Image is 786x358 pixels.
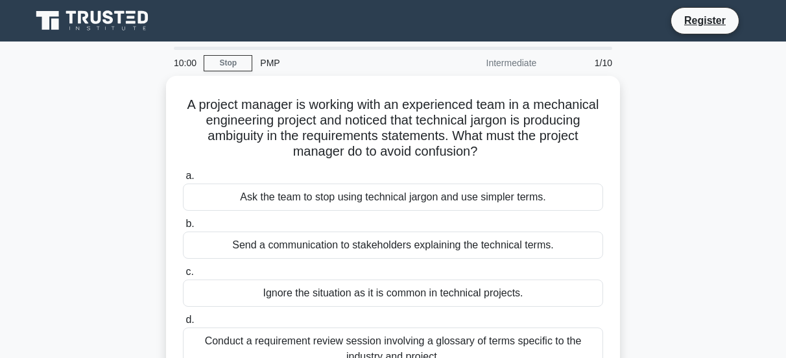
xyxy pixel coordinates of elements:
[204,55,252,71] a: Stop
[544,50,620,76] div: 1/10
[185,218,194,229] span: b.
[431,50,544,76] div: Intermediate
[185,170,194,181] span: a.
[166,50,204,76] div: 10:00
[185,266,193,277] span: c.
[183,232,603,259] div: Send a communication to stakeholders explaining the technical terms.
[183,280,603,307] div: Ignore the situation as it is common in technical projects.
[182,97,604,160] h5: A project manager is working with an experienced team in a mechanical engineering project and not...
[183,184,603,211] div: Ask the team to stop using technical jargon and use simpler terms.
[252,50,431,76] div: PMP
[676,12,733,29] a: Register
[185,314,194,325] span: d.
